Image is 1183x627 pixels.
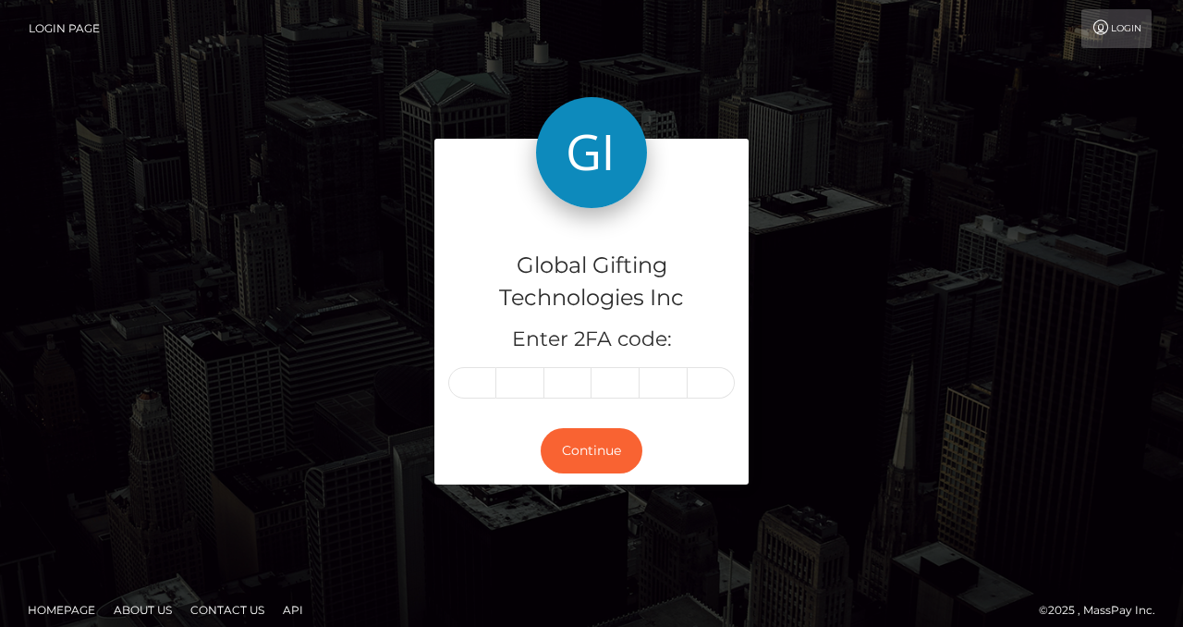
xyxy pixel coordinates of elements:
button: Continue [541,428,642,473]
a: About Us [106,596,179,624]
a: Homepage [20,596,103,624]
a: API [275,596,311,624]
img: Global Gifting Technologies Inc [536,97,647,208]
h5: Enter 2FA code: [448,326,735,354]
a: Login [1081,9,1152,48]
div: © 2025 , MassPay Inc. [1039,600,1169,621]
a: Contact Us [183,596,272,624]
a: Login Page [29,9,100,48]
h4: Global Gifting Technologies Inc [448,250,735,314]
